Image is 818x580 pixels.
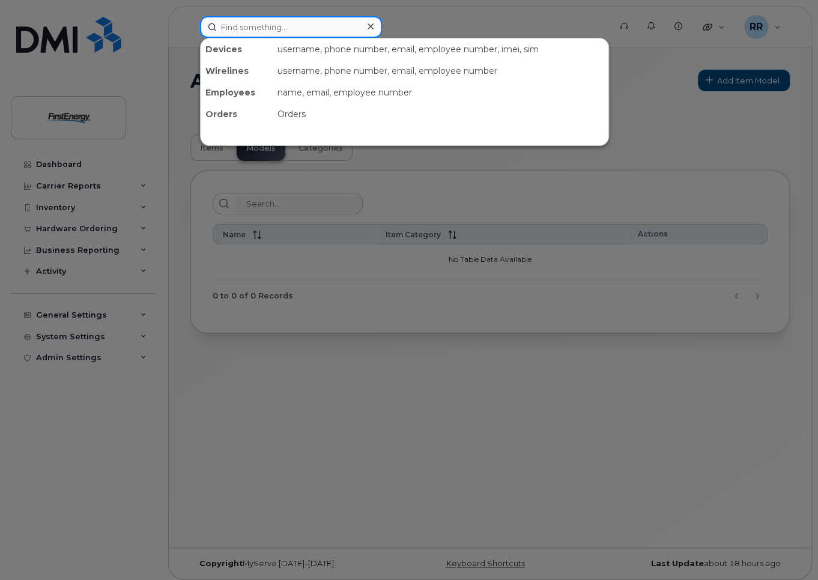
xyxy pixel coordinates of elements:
[201,82,273,103] div: Employees
[273,38,608,60] div: username, phone number, email, employee number, imei, sim
[273,103,608,125] div: Orders
[201,103,273,125] div: Orders
[273,82,608,103] div: name, email, employee number
[201,60,273,82] div: Wirelines
[766,528,809,571] iframe: Messenger Launcher
[201,38,273,60] div: Devices
[273,60,608,82] div: username, phone number, email, employee number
